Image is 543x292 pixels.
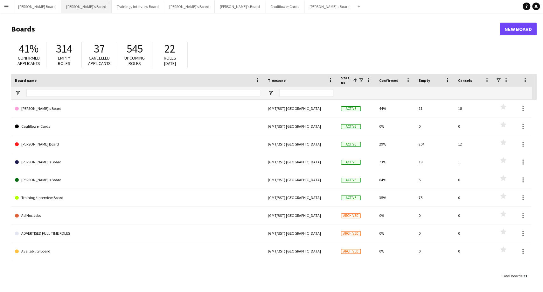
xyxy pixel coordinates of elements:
button: Open Filter Menu [15,90,21,96]
a: [PERSON_NAME]'s Board [15,100,260,118]
a: Training / Interview Board [15,189,260,207]
a: BEST PARTIES XMAS PARTIES 2021 [15,260,260,278]
div: (GMT/BST) [GEOGRAPHIC_DATA] [264,171,337,189]
div: (GMT/BST) [GEOGRAPHIC_DATA] [264,260,337,278]
span: Timezone [268,78,286,83]
div: 73% [375,153,415,171]
div: 19 [415,153,454,171]
div: 0% [375,260,415,278]
span: Board name [15,78,37,83]
div: 204 [415,135,454,153]
div: (GMT/BST) [GEOGRAPHIC_DATA] [264,118,337,135]
div: : [502,270,527,282]
span: 31 [523,274,527,278]
button: Cauliflower Cards [265,0,304,13]
span: 37 [94,42,105,56]
input: Board name Filter Input [26,89,260,97]
div: 84% [375,171,415,189]
div: 1 [454,153,494,171]
button: Training / Interview Board [112,0,164,13]
h1: Boards [11,24,500,34]
span: 545 [127,42,143,56]
div: 5 [415,171,454,189]
span: Cancels [458,78,472,83]
a: [PERSON_NAME]'s Board [15,153,260,171]
span: Empty [419,78,430,83]
div: (GMT/BST) [GEOGRAPHIC_DATA] [264,189,337,206]
span: Cancelled applicants [88,55,111,66]
span: Active [341,124,361,129]
span: Active [341,160,361,165]
button: [PERSON_NAME]'s Board [304,0,355,13]
span: Archived [341,249,361,254]
span: Active [341,178,361,182]
div: 0 [415,207,454,224]
div: 35% [375,189,415,206]
div: 0% [375,224,415,242]
span: Active [341,196,361,200]
span: 314 [56,42,72,56]
div: (GMT/BST) [GEOGRAPHIC_DATA] [264,153,337,171]
button: [PERSON_NAME]'s Board [215,0,265,13]
div: 0 [454,224,494,242]
span: Archived [341,213,361,218]
span: Archived [341,231,361,236]
div: 0 [415,260,454,278]
button: [PERSON_NAME] Board [13,0,61,13]
span: Upcoming roles [124,55,145,66]
a: Cauliflower Cards [15,118,260,135]
a: [PERSON_NAME]'s Board [15,171,260,189]
span: 22 [164,42,175,56]
input: Timezone Filter Input [279,89,333,97]
span: Active [341,142,361,147]
span: Total Boards [502,274,522,278]
div: 0 [415,118,454,135]
div: 0 [415,224,454,242]
div: 0% [375,242,415,260]
a: Availability Board [15,242,260,260]
div: (GMT/BST) [GEOGRAPHIC_DATA] [264,207,337,224]
a: ADVERTISED FULL TIME ROLES [15,224,260,242]
span: Roles [DATE] [164,55,176,66]
div: (GMT/BST) [GEOGRAPHIC_DATA] [264,224,337,242]
span: 41% [19,42,38,56]
div: 0 [454,242,494,260]
div: 6 [454,171,494,189]
div: 44% [375,100,415,117]
span: Confirmed applicants [17,55,40,66]
div: 0 [454,260,494,278]
button: Open Filter Menu [268,90,274,96]
div: 0 [454,207,494,224]
span: Status [341,75,351,85]
div: 0% [375,118,415,135]
div: 0% [375,207,415,224]
div: 75 [415,189,454,206]
a: [PERSON_NAME] Board [15,135,260,153]
a: Ad Hoc Jobs [15,207,260,224]
div: 0 [454,118,494,135]
div: 0 [454,189,494,206]
a: New Board [500,23,537,35]
div: (GMT/BST) [GEOGRAPHIC_DATA] [264,242,337,260]
div: 11 [415,100,454,117]
div: 12 [454,135,494,153]
span: Confirmed [379,78,399,83]
button: [PERSON_NAME]'s Board [164,0,215,13]
span: Active [341,106,361,111]
div: 29% [375,135,415,153]
span: Empty roles [58,55,70,66]
div: 18 [454,100,494,117]
div: 0 [415,242,454,260]
div: (GMT/BST) [GEOGRAPHIC_DATA] [264,100,337,117]
div: (GMT/BST) [GEOGRAPHIC_DATA] [264,135,337,153]
button: [PERSON_NAME]'s Board [61,0,112,13]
